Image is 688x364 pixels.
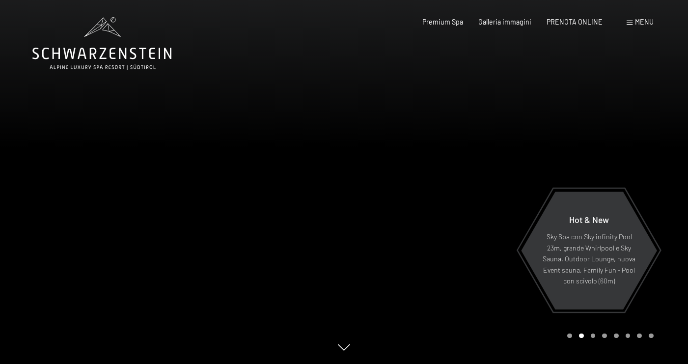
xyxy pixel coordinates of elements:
[542,231,636,287] p: Sky Spa con Sky infinity Pool 23m, grande Whirlpool e Sky Sauna, Outdoor Lounge, nuova Event saun...
[422,18,463,26] a: Premium Spa
[564,334,653,338] div: Carousel Pagination
[478,18,531,26] a: Galleria immagini
[602,334,607,338] div: Carousel Page 4
[591,334,596,338] div: Carousel Page 3
[569,214,609,225] span: Hot & New
[567,334,572,338] div: Carousel Page 1
[626,334,631,338] div: Carousel Page 6
[547,18,603,26] a: PRENOTA ONLINE
[521,191,658,310] a: Hot & New Sky Spa con Sky infinity Pool 23m, grande Whirlpool e Sky Sauna, Outdoor Lounge, nuova ...
[649,334,654,338] div: Carousel Page 8
[579,334,584,338] div: Carousel Page 2 (Current Slide)
[614,334,619,338] div: Carousel Page 5
[637,334,642,338] div: Carousel Page 7
[635,18,654,26] span: Menu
